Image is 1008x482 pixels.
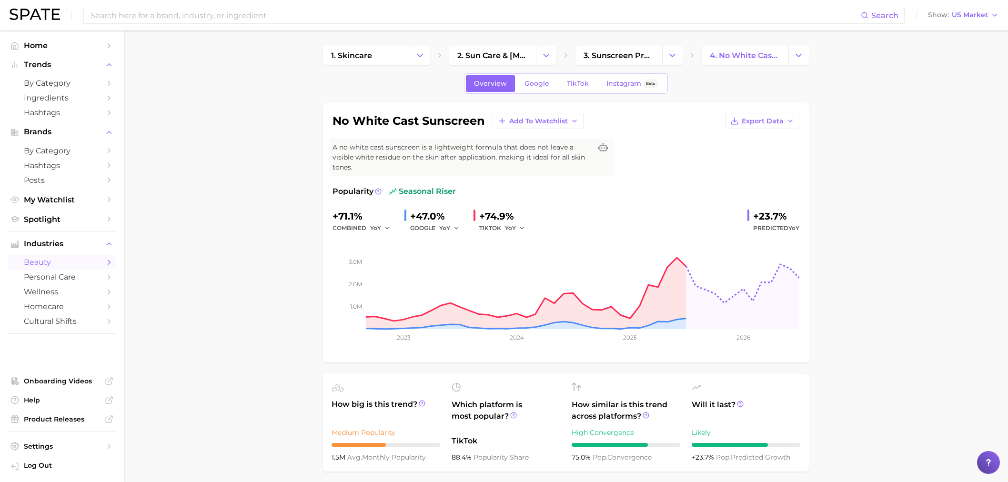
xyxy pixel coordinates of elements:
a: InstagramBeta [598,75,666,92]
a: wellness [8,284,116,299]
span: Settings [24,442,100,451]
span: Ingredients [24,93,100,102]
a: 3. sunscreen products [575,46,662,65]
span: Posts [24,176,100,185]
span: Predicted [753,222,799,234]
tspan: 2023 [397,334,411,341]
button: Export Data [725,113,799,129]
span: YoY [788,224,799,231]
span: Hashtags [24,108,100,117]
div: 7 / 10 [692,443,800,447]
span: 4. no white cast sunscreen [710,51,780,60]
span: Brands [24,128,100,136]
span: Export Data [742,117,784,125]
input: Search here for a brand, industry, or ingredient [90,7,861,23]
a: 2. sun care & [MEDICAL_DATA] [449,46,536,65]
div: 5 / 10 [332,443,440,447]
button: Change Category [662,46,683,65]
div: Medium Popularity [332,427,440,438]
a: Help [8,393,116,407]
span: wellness [24,287,100,296]
a: Home [8,38,116,53]
a: Google [516,75,557,92]
button: YoY [370,222,391,234]
div: Likely [692,427,800,438]
a: Overview [466,75,515,92]
span: Hashtags [24,161,100,170]
span: Log Out [24,461,109,470]
span: 2. sun care & [MEDICAL_DATA] [457,51,528,60]
span: Add to Watchlist [509,117,568,125]
span: homecare [24,302,100,311]
span: Instagram [606,80,641,88]
button: Change Category [536,46,556,65]
a: Log out. Currently logged in with e-mail danielle.gonzalez@loreal.com. [8,458,116,474]
span: +23.7% [692,453,716,462]
span: How similar is this trend across platforms? [572,399,680,422]
div: +23.7% [753,209,799,224]
a: cultural shifts [8,314,116,329]
span: Popularity [333,186,373,197]
span: YoY [370,224,381,232]
abbr: popularity index [593,453,607,462]
a: personal care [8,270,116,284]
img: SPATE [10,9,60,20]
button: Add to Watchlist [493,113,584,129]
tspan: 2025 [623,334,637,341]
span: How big is this trend? [332,399,440,422]
span: Overview [474,80,507,88]
abbr: average [347,453,362,462]
button: Trends [8,58,116,72]
a: Hashtags [8,105,116,120]
a: by Category [8,143,116,158]
span: Industries [24,240,100,248]
button: Brands [8,125,116,139]
a: by Category [8,76,116,90]
div: +71.1% [333,209,397,224]
span: Help [24,396,100,404]
span: monthly popularity [347,453,426,462]
span: 3. sunscreen products [584,51,654,60]
span: 1. skincare [331,51,372,60]
div: GOOGLE [410,222,466,234]
h1: no white cast sunscreen [333,115,485,127]
a: Settings [8,439,116,453]
span: Google [524,80,549,88]
span: popularity share [474,453,529,462]
span: Product Releases [24,415,100,423]
a: Spotlight [8,212,116,227]
button: ShowUS Market [926,9,1001,21]
div: +47.0% [410,209,466,224]
span: Will it last? [692,399,800,422]
a: Hashtags [8,158,116,173]
span: Trends [24,60,100,69]
a: Onboarding Videos [8,374,116,388]
span: YoY [439,224,450,232]
button: Industries [8,237,116,251]
span: TikTok [567,80,589,88]
span: by Category [24,79,100,88]
span: predicted growth [716,453,790,462]
button: YoY [505,222,525,234]
span: YoY [505,224,516,232]
button: Change Category [788,46,809,65]
a: My Watchlist [8,192,116,207]
span: 75.0% [572,453,593,462]
a: Product Releases [8,412,116,426]
span: convergence [593,453,652,462]
span: Search [871,11,898,20]
div: 7 / 10 [572,443,680,447]
span: 88.4% [452,453,474,462]
button: Change Category [410,46,430,65]
span: Beta [646,80,655,88]
span: Which platform is most popular? [452,399,560,431]
div: +74.9% [479,209,532,224]
span: personal care [24,272,100,281]
a: beauty [8,255,116,270]
tspan: 2024 [510,334,524,341]
a: TikTok [559,75,597,92]
div: TIKTOK [479,222,532,234]
span: Onboarding Videos [24,377,100,385]
span: beauty [24,258,100,267]
span: My Watchlist [24,195,100,204]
